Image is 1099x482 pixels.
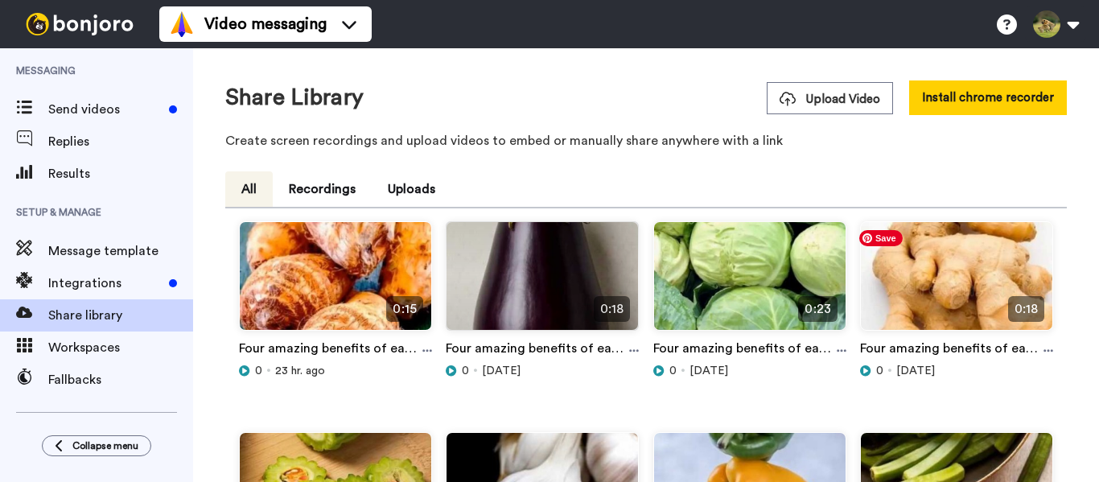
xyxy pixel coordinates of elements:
[48,274,163,293] span: Integrations
[240,222,431,344] img: ae2b3b0a-5bd5-49a0-a448-6fec3b52fa2b_thumbnail_source_1759895394.jpg
[780,91,880,108] span: Upload Video
[225,171,273,207] button: All
[798,296,837,322] span: 0:23
[48,241,193,261] span: Message template
[48,370,193,389] span: Fallbacks
[48,100,163,119] span: Send videos
[239,363,432,379] div: 23 hr. ago
[447,222,638,344] img: d15c10a7-356b-4ec3-b3e0-875e86de0d0b_thumbnail_source_1759635312.jpg
[372,171,451,207] button: Uploads
[653,363,846,379] div: [DATE]
[860,339,1043,363] a: Four amazing benefits of eating ginger #ginger #explore #facts #shorts #viral
[225,131,1067,150] p: Create screen recordings and upload videos to embed or manually share anywhere with a link
[48,164,193,183] span: Results
[48,132,193,151] span: Replies
[48,338,193,357] span: Workspaces
[42,435,151,456] button: Collapse menu
[669,363,677,379] span: 0
[446,363,639,379] div: [DATE]
[1008,296,1044,322] span: 0:18
[861,222,1052,344] img: 520692b1-c13c-448a-8ded-a8fec23e9713_thumbnail_source_1758940649.jpg
[169,11,195,37] img: vm-color.svg
[204,13,327,35] span: Video messaging
[225,85,364,110] h1: Share Library
[654,222,846,344] img: 2b7a990c-f1ed-4f9d-8057-a87e6f89e521_thumbnail_source_1759288091.jpg
[653,339,837,363] a: Four amazing benefits of eating cabbage #cabbage #explore #facts #shorts #viral
[239,339,422,363] a: Four amazing benefits of eating colocasia #colocasia #explore #facts #shorts #viral
[48,306,193,325] span: Share library
[767,82,893,114] button: Upload Video
[909,80,1067,115] button: Install chrome recorder
[594,296,630,322] span: 0:18
[859,230,903,246] span: Save
[446,339,629,363] a: Four amazing benefits of eating brinjal #brinjal #explore #facts #shorts #viral
[273,171,372,207] button: Recordings
[462,363,469,379] span: 0
[860,363,1053,379] div: [DATE]
[19,13,140,35] img: bj-logo-header-white.svg
[72,439,138,452] span: Collapse menu
[876,363,883,379] span: 0
[386,296,422,322] span: 0:15
[255,363,262,379] span: 0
